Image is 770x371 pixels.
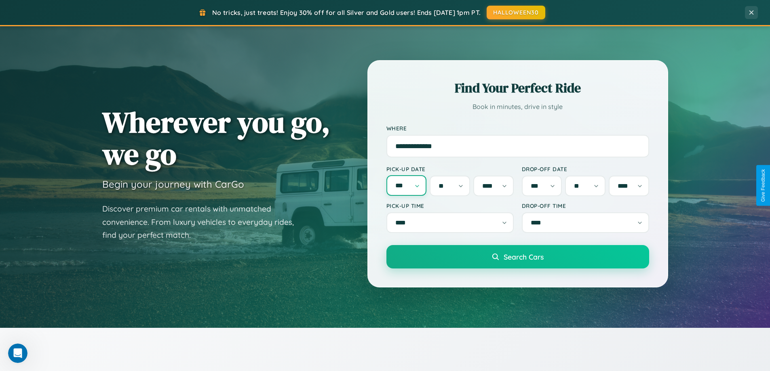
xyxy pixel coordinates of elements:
[386,101,649,113] p: Book in minutes, drive in style
[522,166,649,172] label: Drop-off Date
[212,8,481,17] span: No tricks, just treats! Enjoy 30% off for all Silver and Gold users! Ends [DATE] 1pm PT.
[386,202,514,209] label: Pick-up Time
[487,6,545,19] button: HALLOWEEN30
[504,252,544,261] span: Search Cars
[386,166,514,172] label: Pick-up Date
[102,178,244,190] h3: Begin your journey with CarGo
[8,344,27,363] iframe: Intercom live chat
[386,245,649,268] button: Search Cars
[522,202,649,209] label: Drop-off Time
[102,106,330,170] h1: Wherever you go, we go
[386,79,649,97] h2: Find Your Perfect Ride
[386,125,649,132] label: Where
[760,169,766,202] div: Give Feedback
[102,202,304,242] p: Discover premium car rentals with unmatched convenience. From luxury vehicles to everyday rides, ...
